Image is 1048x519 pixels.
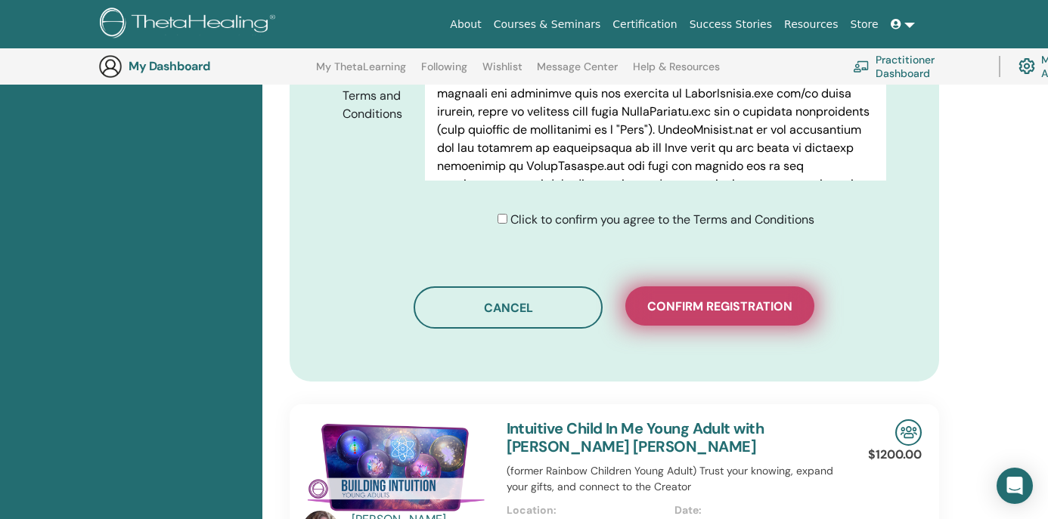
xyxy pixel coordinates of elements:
[331,82,426,128] label: Terms and Conditions
[845,11,885,39] a: Store
[537,60,618,85] a: Message Center
[633,60,720,85] a: Help & Resources
[853,60,870,73] img: chalkboard-teacher.svg
[853,50,981,83] a: Practitioner Dashboard
[484,300,533,316] span: Cancel
[606,11,683,39] a: Certification
[316,60,406,85] a: My ThetaLearning
[100,8,281,42] img: logo.png
[444,11,487,39] a: About
[647,298,792,314] span: Confirm registration
[507,419,764,456] a: Intuitive Child In Me Young Adult with [PERSON_NAME] [PERSON_NAME]
[868,446,922,464] p: $1200.00
[1019,54,1035,78] img: cog.svg
[778,11,845,39] a: Resources
[507,502,666,518] p: Location:
[510,212,814,227] span: Click to confirm you agree to the Terms and Conditions
[98,54,122,79] img: generic-user-icon.jpg
[482,60,522,85] a: Wishlist
[414,286,603,329] button: Cancel
[488,11,607,39] a: Courses & Seminars
[895,419,922,446] img: In-Person Seminar
[421,60,467,85] a: Following
[625,286,814,326] button: Confirm registration
[684,11,778,39] a: Success Stories
[129,59,280,73] h3: My Dashboard
[302,419,488,516] img: Intuitive Child In Me Young Adult
[997,468,1033,504] div: Open Intercom Messenger
[507,463,844,495] p: (former Rainbow Children Young Adult) Trust your knowing, expand your gifts, and connect to the C...
[674,502,834,518] p: Date:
